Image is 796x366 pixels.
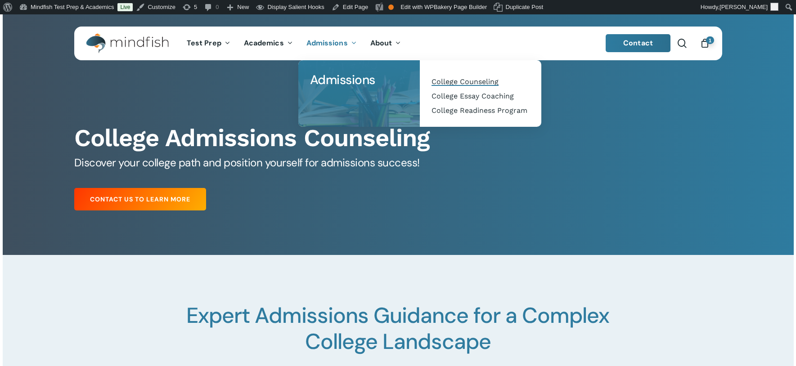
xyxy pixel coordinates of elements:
[186,301,609,356] span: Expert Admissions Guidance for a Complex College Landscape
[307,69,411,91] a: Admissions
[310,71,375,88] span: Admissions
[370,38,392,48] span: About
[364,40,408,47] a: About
[306,38,348,48] span: Admissions
[706,36,714,44] span: 1
[244,38,284,48] span: Academics
[187,38,221,48] span: Test Prep
[180,27,408,60] nav: Main Menu
[592,299,783,353] iframe: Chatbot
[300,40,364,47] a: Admissions
[388,4,394,10] div: OK
[180,40,237,47] a: Test Prep
[74,156,420,170] span: Discover your college path and position yourself for admissions success!
[700,38,710,48] a: Cart
[623,38,653,48] span: Contact
[74,188,206,210] a: Contact Us to Learn More
[606,34,670,52] a: Contact
[74,27,722,60] header: Main Menu
[117,3,133,11] a: Live
[74,124,430,152] b: College Admissions Counseling
[90,195,190,204] span: Contact Us to Learn More
[720,4,768,10] span: [PERSON_NAME]
[237,40,300,47] a: Academics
